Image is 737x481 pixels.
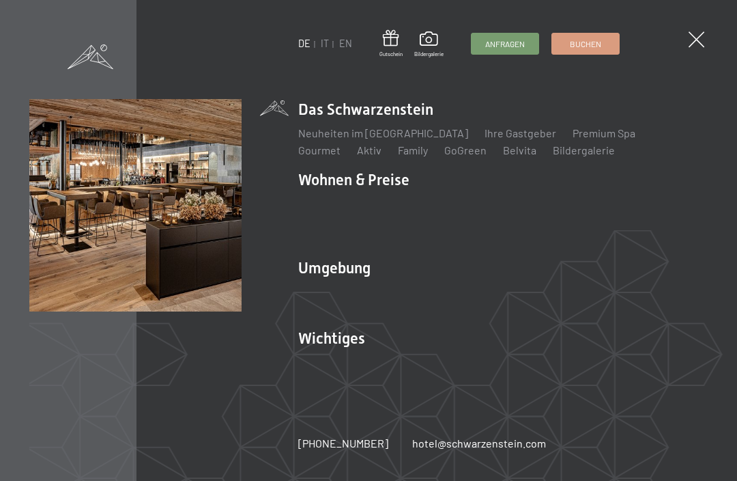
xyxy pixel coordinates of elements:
[414,51,444,58] span: Bildergalerie
[553,143,615,156] a: Bildergalerie
[485,126,556,139] a: Ihre Gastgeber
[379,51,403,58] span: Gutschein
[444,143,487,156] a: GoGreen
[29,99,242,312] img: Wellnesshotel Südtirol SCHWARZENSTEIN - Wellnessurlaub in den Alpen, Wandern und Wellness
[485,38,525,50] span: Anfragen
[321,38,329,49] a: IT
[412,436,546,451] a: hotel@schwarzenstein.com
[298,38,310,49] a: DE
[298,143,341,156] a: Gourmet
[339,38,352,49] a: EN
[552,33,619,54] a: Buchen
[570,38,601,50] span: Buchen
[379,30,403,58] a: Gutschein
[398,143,428,156] a: Family
[298,437,388,450] span: [PHONE_NUMBER]
[298,436,388,451] a: [PHONE_NUMBER]
[357,143,381,156] a: Aktiv
[573,126,635,139] a: Premium Spa
[298,126,468,139] a: Neuheiten im [GEOGRAPHIC_DATA]
[472,33,538,54] a: Anfragen
[414,31,444,57] a: Bildergalerie
[503,143,536,156] a: Belvita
